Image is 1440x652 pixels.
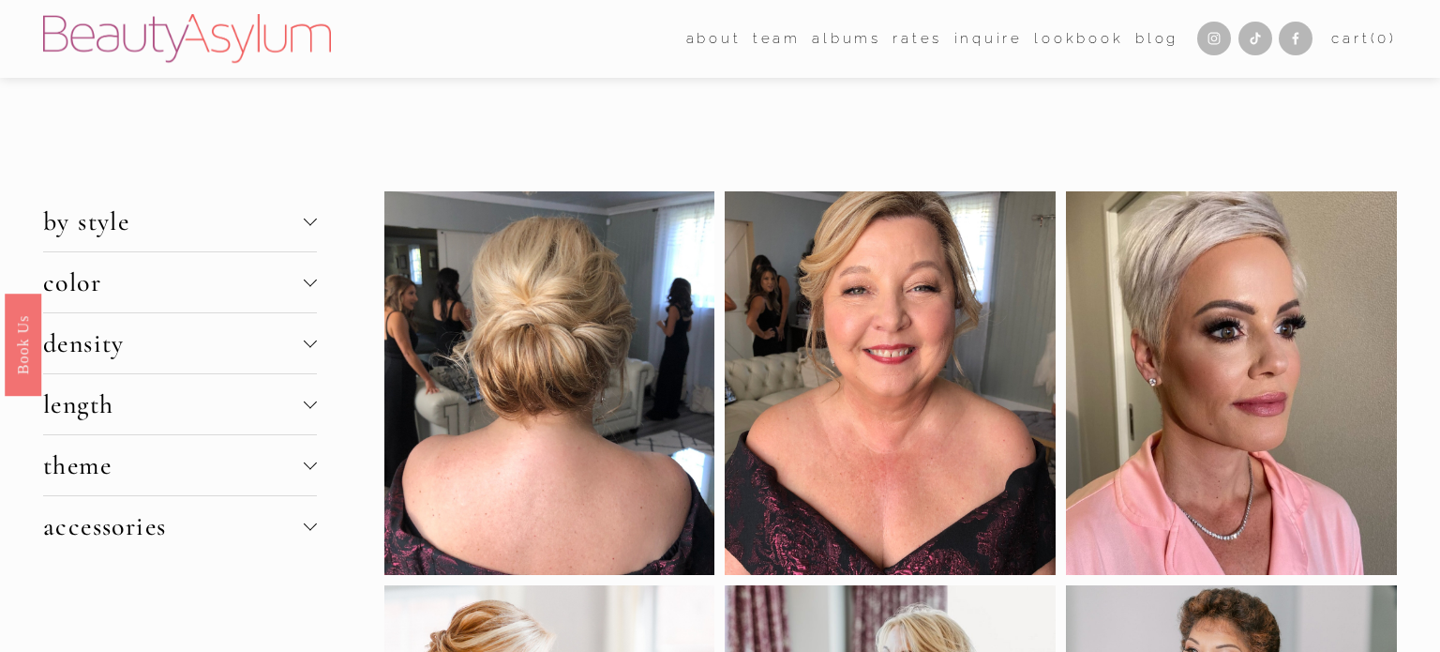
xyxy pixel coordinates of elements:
span: length [43,388,304,420]
span: density [43,327,304,359]
button: density [43,313,317,373]
a: Rates [892,24,942,53]
a: Blog [1135,24,1178,53]
button: color [43,252,317,312]
span: by style [43,205,304,237]
a: Lookbook [1034,24,1123,53]
button: theme [43,435,317,495]
span: team [753,26,801,52]
span: theme [43,449,304,481]
a: TikTok [1238,22,1272,55]
a: Instagram [1197,22,1231,55]
a: folder dropdown [753,24,801,53]
span: ( ) [1371,30,1397,47]
button: accessories [43,496,317,556]
a: albums [812,24,881,53]
span: 0 [1377,30,1389,47]
img: Beauty Asylum | Bridal Hair &amp; Makeup Charlotte &amp; Atlanta [43,14,331,63]
a: Book Us [5,293,41,395]
a: 0 items in cart [1331,26,1397,52]
a: Inquire [954,24,1024,53]
button: length [43,374,317,434]
button: by style [43,191,317,251]
a: folder dropdown [686,24,742,53]
span: color [43,266,304,298]
span: about [686,26,742,52]
span: accessories [43,510,304,542]
a: Facebook [1279,22,1312,55]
